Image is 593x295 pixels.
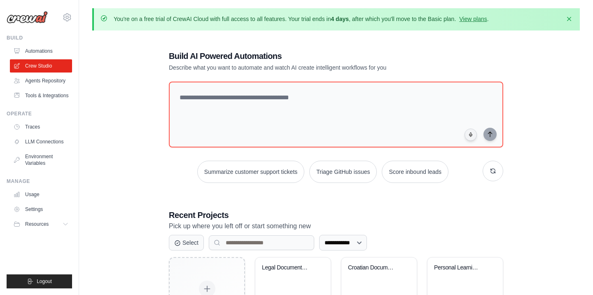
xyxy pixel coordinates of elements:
[434,264,484,272] div: Personal Learning Management System
[10,44,72,58] a: Automations
[37,278,52,285] span: Logout
[483,161,503,181] button: Get new suggestions
[7,178,72,185] div: Manage
[7,274,72,288] button: Logout
[169,221,503,232] p: Pick up where you left off or start something new
[382,161,448,183] button: Score inbound leads
[459,16,487,22] a: View plans
[25,221,49,227] span: Resources
[262,264,312,272] div: Legal Document Analysis System
[465,129,477,141] button: Click to speak your automation idea
[309,161,377,183] button: Triage GitHub issues
[114,15,489,23] p: You're on a free trial of CrewAI Cloud with full access to all features. Your trial ends in , aft...
[10,203,72,216] a: Settings
[169,235,204,251] button: Select
[10,74,72,87] a: Agents Repository
[10,188,72,201] a: Usage
[7,35,72,41] div: Build
[169,209,503,221] h3: Recent Projects
[10,89,72,102] a: Tools & Integrations
[169,63,446,72] p: Describe what you want to automate and watch AI create intelligent workflows for you
[169,50,446,62] h1: Build AI Powered Automations
[197,161,304,183] button: Summarize customer support tickets
[10,150,72,170] a: Environment Variables
[10,59,72,73] a: Crew Studio
[10,218,72,231] button: Resources
[10,120,72,133] a: Traces
[10,135,72,148] a: LLM Connections
[348,264,398,272] div: Croatian Document Translator
[7,110,72,117] div: Operate
[331,16,349,22] strong: 4 days
[7,11,48,23] img: Logo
